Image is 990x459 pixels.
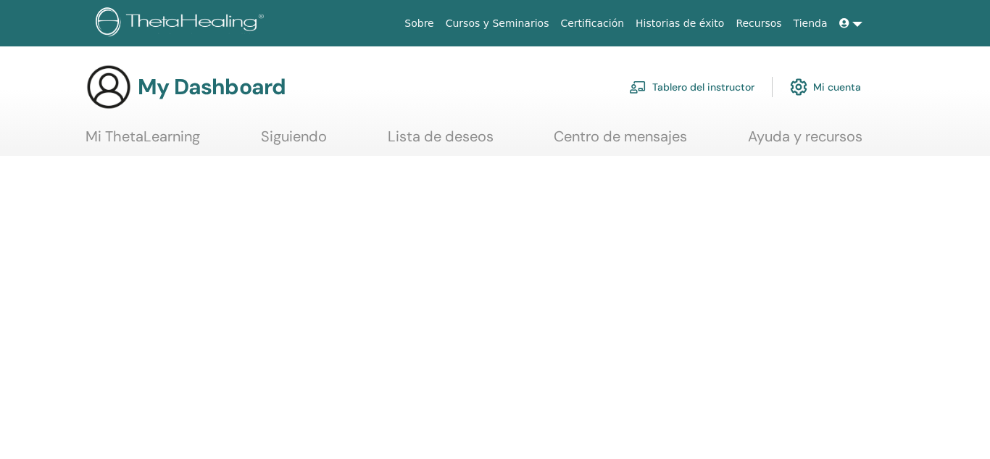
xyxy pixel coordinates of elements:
[554,10,630,37] a: Certificación
[96,7,269,40] img: logo.png
[554,128,687,156] a: Centro de mensajes
[629,80,646,94] img: chalkboard-teacher.svg
[388,128,494,156] a: Lista de deseos
[138,74,286,100] h3: My Dashboard
[629,71,754,103] a: Tablero del instructor
[261,128,327,156] a: Siguiendo
[730,10,787,37] a: Recursos
[86,128,200,156] a: Mi ThetaLearning
[440,10,555,37] a: Cursos y Seminarios
[788,10,833,37] a: Tienda
[790,75,807,99] img: cog.svg
[748,128,862,156] a: Ayuda y recursos
[790,71,861,103] a: Mi cuenta
[86,64,132,110] img: generic-user-icon.jpg
[630,10,730,37] a: Historias de éxito
[399,10,439,37] a: Sobre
